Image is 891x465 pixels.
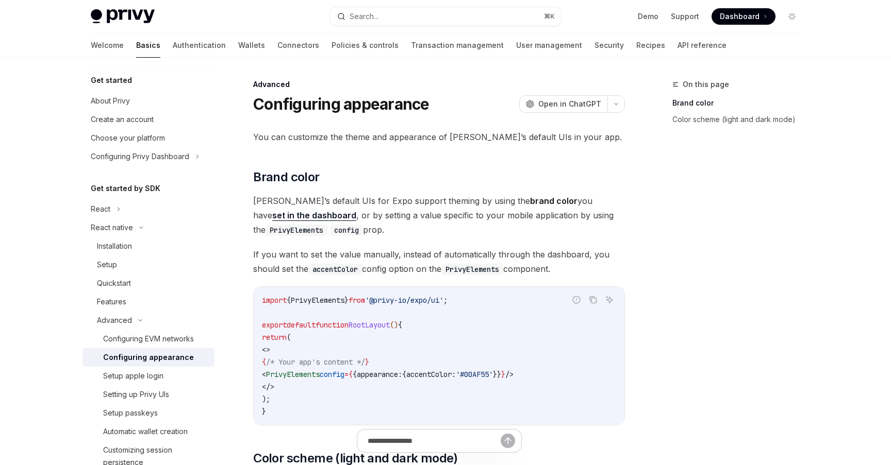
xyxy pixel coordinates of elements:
[638,11,658,22] a: Demo
[350,10,378,23] div: Search...
[390,320,398,330] span: ()
[91,150,189,163] div: Configuring Privy Dashboard
[538,99,601,109] span: Open in ChatGPT
[266,357,365,367] span: /* Your app's content */
[501,370,505,379] span: }
[91,74,132,87] h5: Get started
[253,79,625,90] div: Advanced
[262,407,266,416] span: }
[353,370,357,379] span: {
[103,333,194,345] div: Configuring EVM networks
[82,404,214,422] a: Setup passkeys
[406,370,456,379] span: accentColor:
[678,33,727,58] a: API reference
[262,370,266,379] span: <
[253,169,319,185] span: Brand color
[262,333,287,342] span: return
[530,196,577,206] strong: brand color
[173,33,226,58] a: Authentication
[253,130,625,144] span: You can customize the theme and appearance of [PERSON_NAME]’s default UIs in your app.
[720,11,760,22] span: Dashboard
[103,388,169,401] div: Setting up Privy UIs
[291,296,344,305] span: PrivyElements
[519,95,607,113] button: Open in ChatGPT
[262,394,270,404] span: );
[349,370,353,379] span: {
[443,296,448,305] span: ;
[287,333,291,342] span: (
[501,434,515,448] button: Send message
[103,407,158,419] div: Setup passkeys
[365,357,369,367] span: }
[316,320,349,330] span: function
[262,296,287,305] span: import
[516,33,582,58] a: User management
[253,95,430,113] h1: Configuring appearance
[441,264,503,275] code: PrivyElements
[82,92,214,110] a: About Privy
[97,259,117,271] div: Setup
[493,370,501,379] span: }}
[91,113,154,126] div: Create an account
[349,320,390,330] span: RootLayout
[91,203,110,215] div: React
[365,296,443,305] span: '@privy-io/expo/ui'
[784,8,800,25] button: Toggle dark mode
[357,370,402,379] span: appearance:
[683,78,729,91] span: On this page
[330,225,363,236] code: config
[82,385,214,404] a: Setting up Privy UIs
[332,33,399,58] a: Policies & controls
[262,357,266,367] span: {
[253,247,625,276] span: If you want to set the value manually, instead of automatically through the dashboard, you should...
[344,296,349,305] span: }
[91,95,130,107] div: About Privy
[103,425,188,438] div: Automatic wallet creation
[97,277,131,289] div: Quickstart
[103,351,194,364] div: Configuring appearance
[272,210,356,221] a: set in the dashboard
[238,33,265,58] a: Wallets
[320,370,344,379] span: config
[411,33,504,58] a: Transaction management
[308,264,362,275] code: accentColor
[398,320,402,330] span: {
[262,345,270,354] span: <>
[287,296,291,305] span: {
[91,221,133,234] div: React native
[672,111,808,128] a: Color scheme (light and dark mode)
[103,370,163,382] div: Setup apple login
[456,370,493,379] span: '#00AF55'
[402,370,406,379] span: {
[82,129,214,147] a: Choose your platform
[82,274,214,292] a: Quickstart
[603,293,616,306] button: Ask AI
[91,9,155,24] img: light logo
[82,110,214,129] a: Create an account
[544,12,555,21] span: ⌘ K
[97,314,132,326] div: Advanced
[330,7,561,26] button: Search...⌘K
[570,293,583,306] button: Report incorrect code
[262,382,274,391] span: </>
[91,132,165,144] div: Choose your platform
[91,33,124,58] a: Welcome
[349,296,365,305] span: from
[253,194,625,237] span: [PERSON_NAME]’s default UIs for Expo support theming by using the you have , or by setting a valu...
[266,370,320,379] span: PrivyElements
[636,33,665,58] a: Recipes
[97,296,126,308] div: Features
[505,370,514,379] span: />
[262,320,287,330] span: export
[712,8,775,25] a: Dashboard
[91,182,160,195] h5: Get started by SDK
[595,33,624,58] a: Security
[671,11,699,22] a: Support
[266,225,327,236] code: PrivyElements
[82,367,214,385] a: Setup apple login
[277,33,319,58] a: Connectors
[82,255,214,274] a: Setup
[586,293,600,306] button: Copy the contents from the code block
[82,330,214,348] a: Configuring EVM networks
[672,95,808,111] a: Brand color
